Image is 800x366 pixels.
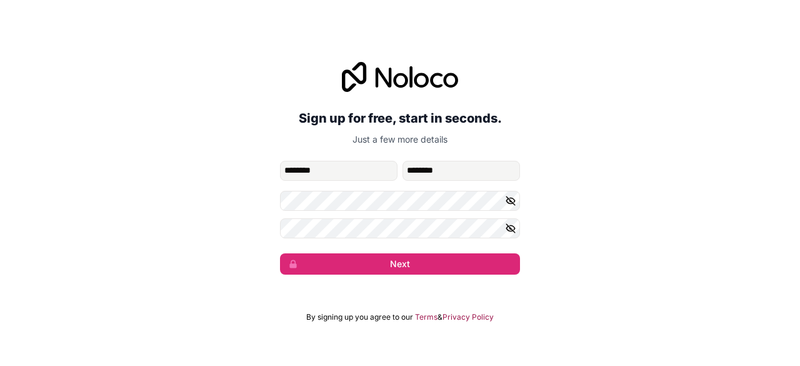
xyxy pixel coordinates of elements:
[442,312,494,322] a: Privacy Policy
[280,107,520,130] h2: Sign up for free, start in seconds.
[280,218,520,238] input: Confirm password
[280,161,397,181] input: given-name
[280,253,520,275] button: Next
[280,191,520,211] input: Password
[437,312,442,322] span: &
[415,312,437,322] a: Terms
[280,133,520,146] p: Just a few more details
[306,312,413,322] span: By signing up you agree to our
[402,161,520,181] input: family-name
